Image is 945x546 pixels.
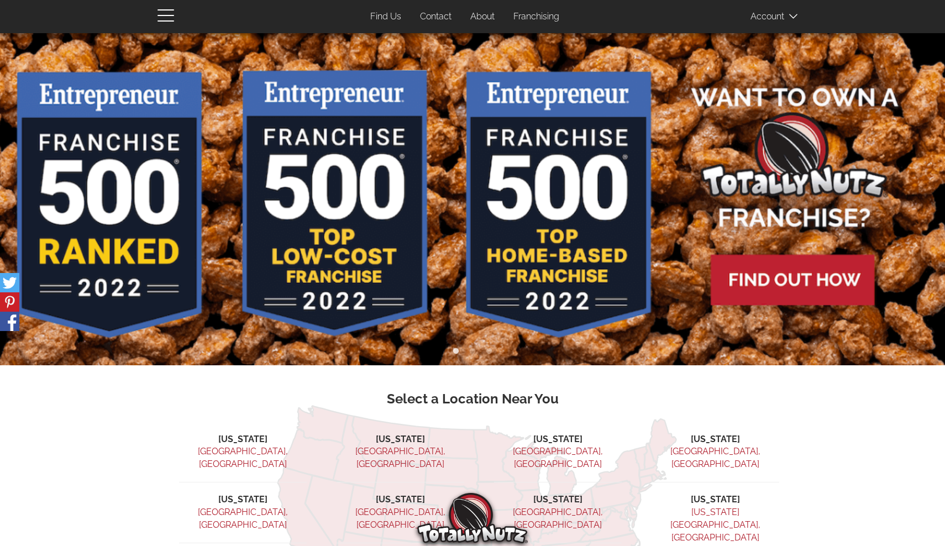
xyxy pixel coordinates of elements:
[179,494,307,506] li: [US_STATE]
[412,6,460,28] a: Contact
[362,6,410,28] a: Find Us
[670,446,760,469] a: [GEOGRAPHIC_DATA], [GEOGRAPHIC_DATA]
[198,507,288,530] a: [GEOGRAPHIC_DATA], [GEOGRAPHIC_DATA]
[355,507,445,530] a: [GEOGRAPHIC_DATA], [GEOGRAPHIC_DATA]
[337,433,464,446] li: [US_STATE]
[417,493,528,543] img: Totally Nutz Logo
[467,346,478,357] button: 2 of 3
[505,6,568,28] a: Franchising
[355,446,445,469] a: [GEOGRAPHIC_DATA], [GEOGRAPHIC_DATA]
[166,392,779,406] h3: Select a Location Near You
[179,433,307,446] li: [US_STATE]
[513,507,603,530] a: [GEOGRAPHIC_DATA], [GEOGRAPHIC_DATA]
[513,446,603,469] a: [GEOGRAPHIC_DATA], [GEOGRAPHIC_DATA]
[670,507,760,543] a: [US_STATE][GEOGRAPHIC_DATA], [GEOGRAPHIC_DATA]
[494,494,622,506] li: [US_STATE]
[652,494,779,506] li: [US_STATE]
[652,433,779,446] li: [US_STATE]
[484,346,495,357] button: 3 of 3
[462,6,503,28] a: About
[337,494,464,506] li: [US_STATE]
[198,446,288,469] a: [GEOGRAPHIC_DATA], [GEOGRAPHIC_DATA]
[494,433,622,446] li: [US_STATE]
[450,346,461,357] button: 1 of 3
